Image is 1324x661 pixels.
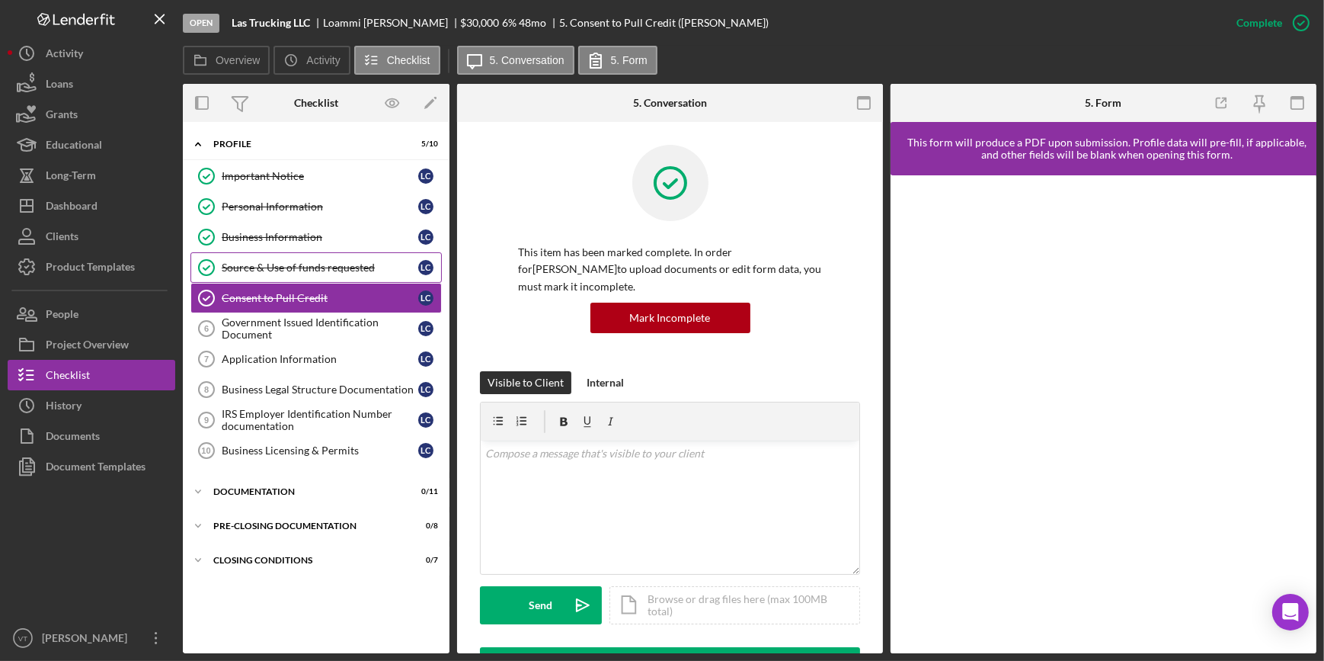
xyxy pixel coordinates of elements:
div: Documents [46,421,100,455]
button: Mark Incomplete [590,303,750,333]
iframe: Lenderfit form [906,191,1303,638]
button: Activity [273,46,350,75]
label: 5. Conversation [490,54,564,66]
b: Las Trucking LLC [232,17,310,29]
div: Documentation [213,487,400,496]
label: 5. Form [611,54,648,66]
div: Internal [587,371,624,394]
a: 10Business Licensing & PermitsLC [190,435,442,466]
div: Mark Incomplete [630,303,711,333]
div: Important Notice [222,170,418,182]
div: Business Legal Structure Documentation [222,383,418,396]
button: Document Templates [8,451,175,482]
div: 0 / 8 [411,521,438,531]
text: VT [18,634,27,643]
tspan: 7 [204,355,209,364]
div: Send [529,586,553,624]
div: 0 / 7 [411,556,438,565]
tspan: 10 [201,446,210,455]
button: Complete [1221,8,1316,38]
div: L C [418,168,433,184]
button: Internal [579,371,632,394]
button: Visible to Client [480,371,571,394]
div: 5. Form [1085,97,1121,109]
div: Open Intercom Messenger [1272,594,1309,631]
label: Overview [216,54,260,66]
div: 6 % [502,17,516,29]
a: Consent to Pull CreditLC [190,283,442,313]
div: L C [418,443,433,458]
a: Business InformationLC [190,222,442,252]
div: 5 / 10 [411,140,438,149]
div: Document Templates [46,451,146,486]
p: This item has been marked complete. In order for [PERSON_NAME] to upload documents or edit form d... [518,244,822,295]
div: L C [418,260,433,275]
div: Pre-Closing Documentation [213,521,400,531]
button: VT[PERSON_NAME] [8,623,175,653]
button: Overview [183,46,270,75]
div: L C [418,321,433,336]
div: 48 mo [519,17,546,29]
button: Checklist [354,46,440,75]
div: L C [418,412,433,428]
div: Checklist [294,97,338,109]
button: 5. Form [578,46,657,75]
div: Consent to Pull Credit [222,292,418,304]
div: Personal Information [222,201,418,213]
button: Documents [8,421,175,451]
tspan: 9 [204,416,209,425]
a: 6Government Issued Identification DocumentLC [190,313,442,344]
tspan: 8 [204,385,209,394]
div: Application Information [222,353,418,365]
div: Visible to Client [488,371,564,394]
button: Send [480,586,602,624]
div: Open [183,14,219,33]
a: Important NoticeLC [190,161,442,191]
div: [PERSON_NAME] [38,623,137,657]
label: Checklist [387,54,430,66]
div: L C [418,229,433,245]
a: Personal InformationLC [190,191,442,222]
div: This form will produce a PDF upon submission. Profile data will pre-fill, if applicable, and othe... [898,136,1316,161]
label: Activity [306,54,340,66]
div: Loammi [PERSON_NAME] [323,17,461,29]
div: L C [418,290,433,306]
div: Complete [1236,8,1282,38]
div: L C [418,351,433,367]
